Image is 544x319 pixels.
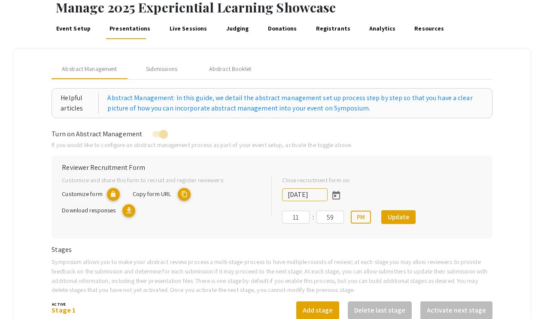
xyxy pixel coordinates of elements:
a: Registrants [315,18,352,39]
a: Abstract Management: In this guide, we detail the abstract management set up process step by step... [107,93,483,113]
span: Copy form URL [133,190,171,198]
button: PM [351,211,371,224]
div: Abstract Booklet [209,64,252,74]
input: Minutes [316,211,344,224]
div: Submissions [146,64,177,74]
span: Turn on Abstract Management [52,129,142,138]
a: Donations [266,18,298,39]
h6: Reviewer Recruitment Form [62,163,482,172]
a: Presentations [108,18,152,39]
a: Live Sessions [168,18,209,39]
span: Abstract Management [62,64,117,74]
div: Helpful articles [61,93,99,113]
iframe: Chat [6,280,36,313]
span: Customize form [62,190,102,198]
a: Event Setup [55,18,92,39]
p: Symposium allows you to make your abstract review process a multi-stage process to have multiple ... [52,257,492,294]
label: Close recruitment form on: [282,175,350,185]
mat-icon: lock [107,188,120,201]
button: Update [381,210,416,224]
a: Resources [413,18,445,39]
a: Analytics [368,18,397,39]
span: Download responses [62,206,115,214]
h6: Stages [52,245,492,254]
mat-icon: Export responses [122,204,135,217]
input: Hours [282,211,310,224]
button: Open calendar [328,186,345,203]
a: Stage 1 [52,306,76,315]
p: Customize and share this form to recruit and register reviewers: [62,175,258,185]
a: Judging [225,18,250,39]
p: If you would like to configure an abstract management process as part of your event setup, activa... [52,140,492,150]
mat-icon: copy URL [178,188,191,201]
div: : [310,212,316,222]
